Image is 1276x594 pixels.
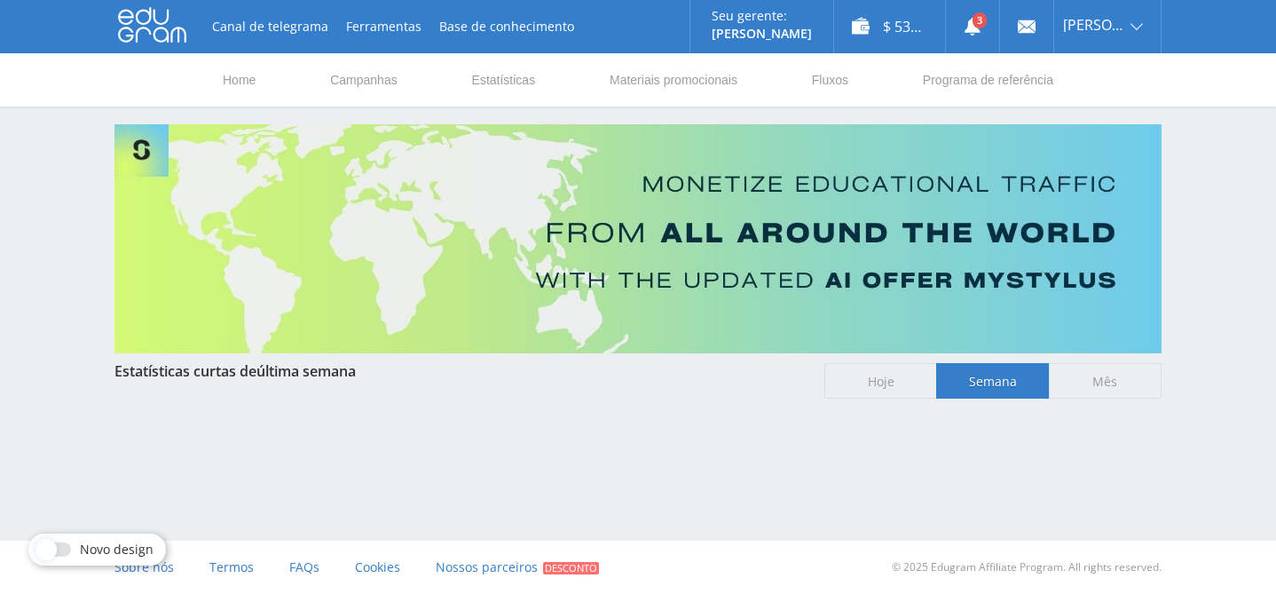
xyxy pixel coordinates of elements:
[114,124,1162,353] img: Banner
[355,541,400,594] a: Cookies
[608,53,739,107] a: Materiais promocionais
[209,558,254,575] span: Termos
[114,363,807,379] div: Estatísticas curtas de
[209,541,254,594] a: Termos
[936,363,1049,399] span: Semana
[543,562,599,574] span: Desconto
[436,558,538,575] span: Nossos parceiros
[114,541,174,594] a: Sobre nós
[712,9,812,23] p: Seu gerente:
[1063,18,1125,32] span: [PERSON_NAME].moretti86
[256,361,356,381] span: última semana
[436,541,599,594] a: Nossos parceiros Desconto
[470,53,538,107] a: Estatísticas
[712,27,812,41] p: [PERSON_NAME]
[355,558,400,575] span: Cookies
[647,541,1162,594] div: © 2025 Edugram Affiliate Program. All rights reserved.
[221,53,257,107] a: Home
[289,541,319,594] a: FAQs
[289,558,319,575] span: FAQs
[114,558,174,575] span: Sobre nós
[824,363,937,399] span: Hoje
[80,543,154,557] span: Novo design
[1049,363,1162,399] span: Mês
[921,53,1055,107] a: Programa de referência
[810,53,850,107] a: Fluxos
[328,53,399,107] a: Campanhas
